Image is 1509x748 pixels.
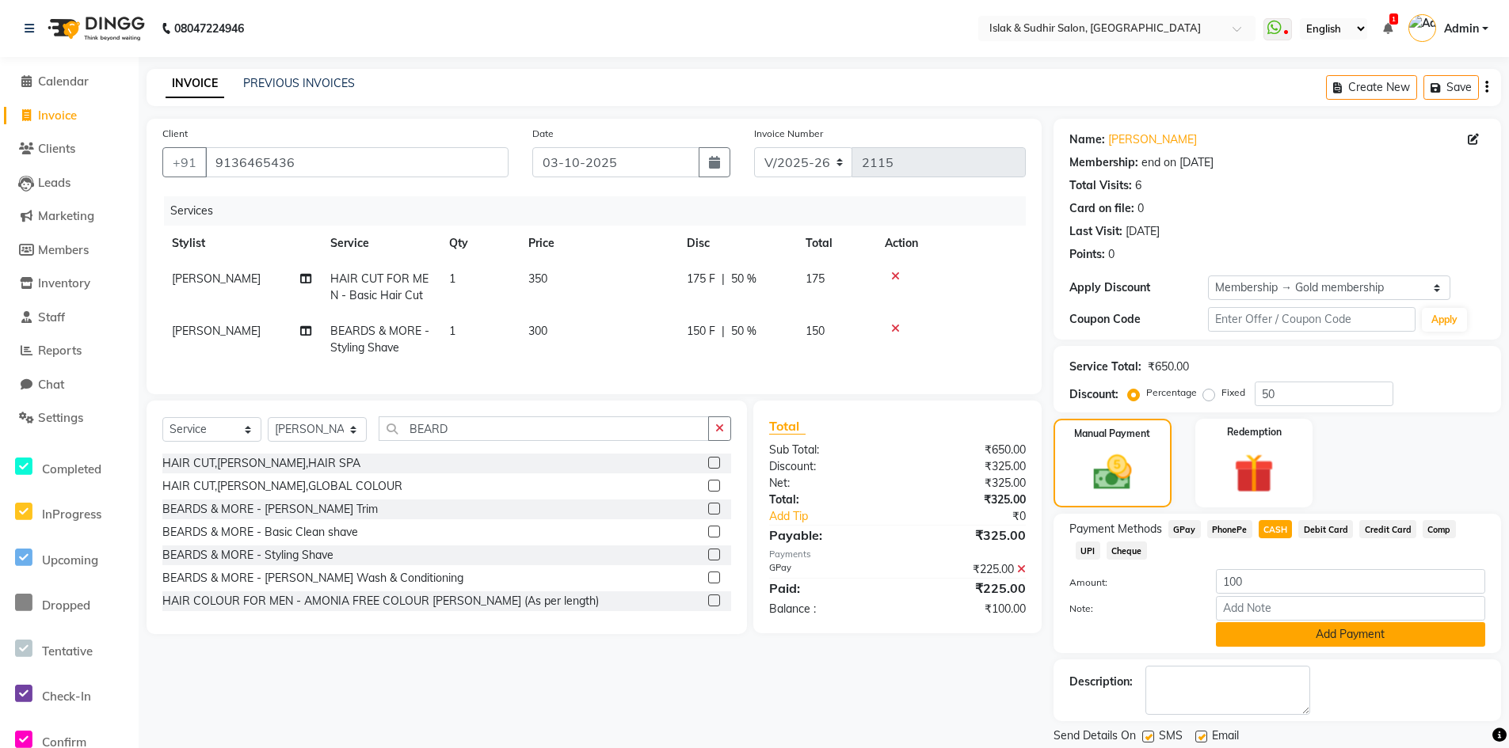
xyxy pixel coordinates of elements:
[42,598,90,613] span: Dropped
[757,442,897,458] div: Sub Total:
[205,147,509,177] input: Search by Name/Mobile/Email/Code
[1074,427,1150,441] label: Manual Payment
[1069,359,1141,375] div: Service Total:
[172,324,261,338] span: [PERSON_NAME]
[162,127,188,141] label: Client
[1146,385,1197,400] label: Percentage
[897,579,1038,598] div: ₹225.00
[1069,154,1138,171] div: Membership:
[42,461,101,477] span: Completed
[1259,520,1293,538] span: CASH
[1057,575,1204,590] label: Amount:
[162,524,358,541] div: BEARDS & MORE - Basic Clean shave
[1207,520,1252,538] span: PhonePe
[330,324,429,355] span: BEARDS & MORE - Styling Shave
[1107,541,1147,560] span: Cheque
[162,547,333,564] div: BEARDS & MORE - Styling Shave
[4,107,135,125] a: Invoice
[757,561,897,578] div: GPay
[1221,449,1286,498] img: _gift.svg
[897,601,1038,617] div: ₹100.00
[757,508,920,525] a: Add Tip
[174,6,244,51] b: 08047224946
[1359,520,1416,538] span: Credit Card
[1081,450,1144,495] img: _cash.svg
[38,108,77,123] span: Invoice
[1054,727,1136,747] span: Send Details On
[162,226,321,261] th: Stylist
[1137,200,1144,217] div: 0
[42,689,91,704] span: Check-In
[806,271,825,286] span: 175
[1216,622,1485,647] button: Add Payment
[38,410,83,425] span: Settings
[1212,727,1239,747] span: Email
[1422,308,1467,332] button: Apply
[162,478,402,495] div: HAIR CUT,[PERSON_NAME],GLOBAL COLOUR
[532,127,554,141] label: Date
[687,271,715,287] span: 175 F
[757,601,897,617] div: Balance :
[1168,520,1201,538] span: GPay
[1069,674,1133,690] div: Description:
[4,342,135,360] a: Reports
[330,271,429,302] span: HAIR CUT FOR MEN - Basic Hair Cut
[1423,75,1479,100] button: Save
[1069,311,1208,328] div: Coupon Code
[1208,307,1416,332] input: Enter Offer / Coupon Code
[38,208,94,223] span: Marketing
[1383,21,1393,36] a: 1
[1216,569,1485,594] input: Amount
[38,141,75,156] span: Clients
[731,271,756,287] span: 50 %
[4,73,135,91] a: Calendar
[440,226,519,261] th: Qty
[897,442,1038,458] div: ₹650.00
[449,324,455,338] span: 1
[1148,359,1189,375] div: ₹650.00
[42,507,101,522] span: InProgress
[1108,246,1115,263] div: 0
[1069,521,1162,537] span: Payment Methods
[4,376,135,394] a: Chat
[321,226,440,261] th: Service
[528,271,547,286] span: 350
[1141,154,1214,171] div: end on [DATE]
[687,323,715,340] span: 150 F
[162,455,360,472] div: HAIR CUT,[PERSON_NAME],HAIR SPA
[1444,21,1479,37] span: Admin
[722,323,725,340] span: |
[757,579,897,598] div: Paid:
[166,70,224,98] a: INVOICE
[1126,223,1160,240] div: [DATE]
[38,377,64,392] span: Chat
[40,6,149,51] img: logo
[519,226,677,261] th: Price
[4,207,135,226] a: Marketing
[722,271,725,287] span: |
[1389,13,1398,25] span: 1
[769,418,806,435] span: Total
[4,140,135,158] a: Clients
[38,309,65,325] span: Staff
[921,508,1038,525] div: ₹0
[897,475,1038,492] div: ₹325.00
[4,409,135,427] a: Settings
[4,309,135,327] a: Staff
[42,552,98,568] span: Upcoming
[1069,200,1134,217] div: Card on file:
[897,561,1038,578] div: ₹225.00
[731,323,756,340] span: 50 %
[42,644,93,659] span: Tentative
[172,271,261,286] span: [PERSON_NAME]
[4,275,135,293] a: Inventory
[162,501,378,518] div: BEARDS & MORE - [PERSON_NAME] Trim
[1057,602,1204,616] label: Note:
[164,196,1038,226] div: Services
[449,271,455,286] span: 1
[1227,425,1282,439] label: Redemption
[1076,541,1100,560] span: UPI
[1326,75,1417,100] button: Create New
[1298,520,1353,538] span: Debit Card
[38,343,82,358] span: Reports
